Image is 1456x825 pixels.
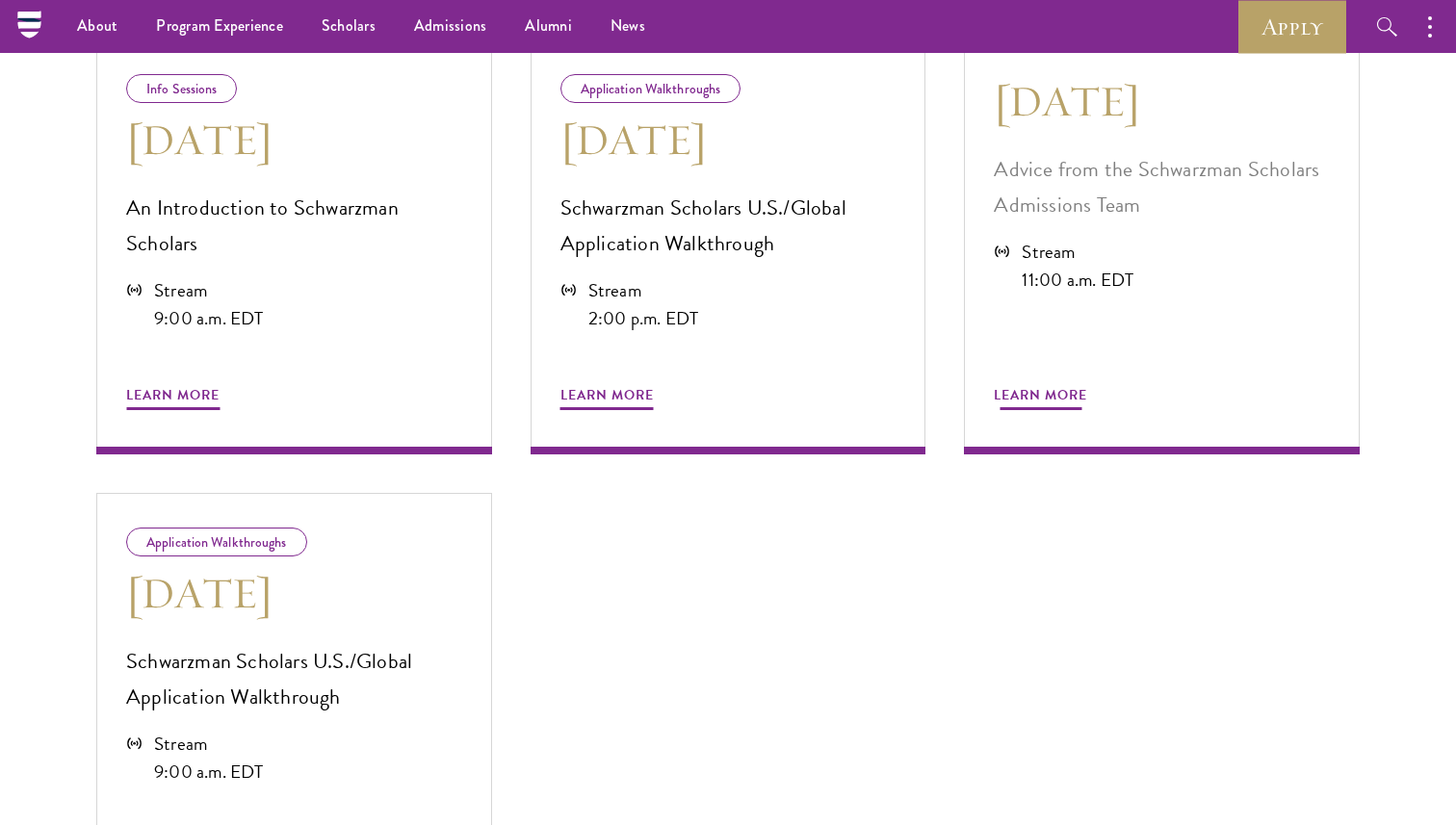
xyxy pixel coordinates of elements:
[154,758,264,786] div: 9:00 a.m. EDT
[588,276,699,304] div: Stream
[560,113,897,167] h3: [DATE]
[126,113,462,167] h3: [DATE]
[126,74,237,103] div: Info Sessions
[994,74,1330,128] h3: [DATE]
[994,383,1087,413] span: Learn More
[588,304,699,332] div: 2:00 p.m. EDT
[1022,266,1133,294] div: 11:00 a.m. EDT
[964,39,1360,454] a: [DATE] Advice from the Schwarzman Scholars Admissions Team Stream 11:00 a.m. EDT Learn More
[126,528,307,556] div: Application Walkthroughs
[126,191,462,262] p: An Introduction to Schwarzman Scholars
[560,191,897,262] p: Schwarzman Scholars U.S./Global Application Walkthrough
[1022,238,1133,266] div: Stream
[96,39,492,454] a: Info Sessions [DATE] An Introduction to Schwarzman Scholars Stream 9:00 a.m. EDT Learn More
[531,39,926,454] a: Application Walkthroughs [DATE] Schwarzman Scholars U.S./Global Application Walkthrough Stream 2:...
[154,730,264,758] div: Stream
[154,304,264,332] div: 9:00 a.m. EDT
[126,566,462,620] h3: [DATE]
[560,383,654,413] span: Learn More
[560,74,741,103] div: Application Walkthroughs
[994,152,1330,223] p: Advice from the Schwarzman Scholars Admissions Team
[154,276,264,304] div: Stream
[126,644,462,715] p: Schwarzman Scholars U.S./Global Application Walkthrough
[126,383,220,413] span: Learn More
